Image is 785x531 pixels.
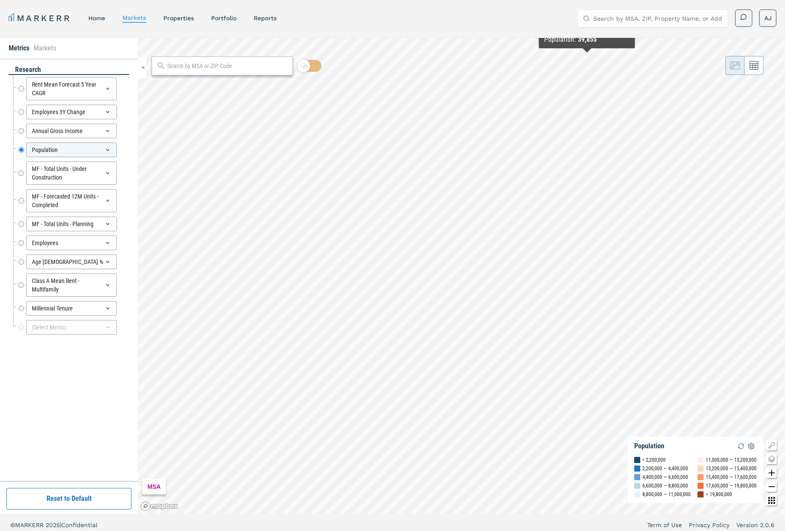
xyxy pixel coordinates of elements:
[689,521,729,529] a: Privacy Policy
[26,189,117,212] div: MF - Forecasted 12M Units - Completed
[766,454,777,464] button: Change style map button
[759,9,776,27] button: AJ
[634,442,664,450] div: Population
[10,522,15,528] span: ©
[26,124,117,138] div: Annual Gross Income
[544,34,630,45] div: Population :
[736,441,746,451] img: Reload Legend
[706,490,732,499] div: > 19,800,000
[642,456,666,464] div: < 2,200,000
[26,255,117,269] div: Age [DEMOGRAPHIC_DATA] %
[163,15,194,22] a: properties
[706,456,757,464] div: 11,000,000 — 13,200,000
[766,481,777,492] button: Zoom out map button
[254,15,277,22] a: reports
[9,12,71,24] a: MARKERR
[88,15,105,22] a: home
[122,14,146,21] a: markets
[26,143,117,157] div: Population
[578,35,597,43] b: 39,855
[211,15,237,22] a: Portfolio
[6,488,131,509] button: Reset to Default
[642,481,688,490] div: 6,600,000 — 8,800,000
[61,522,97,528] span: Confidential
[26,301,117,316] div: Millennial Tenure
[746,441,757,451] img: Settings
[642,464,688,473] div: 2,200,000 — 4,400,000
[9,65,129,75] div: research
[26,161,117,185] div: MF - Total Units - Under Construction
[15,522,46,528] span: MARKERR
[26,77,117,100] div: Rent Mean Forecast 5 Year CAGR
[138,38,785,514] canvas: Map
[736,521,775,529] a: Version 2.0.6
[167,62,288,71] input: Search by MSA or ZIP Code
[46,522,61,528] span: 2025 |
[26,217,117,231] div: MF - Total Units - Planning
[593,10,723,27] input: Search by MSA, ZIP, Property Name, or Address
[706,473,757,481] div: 15,400,000 — 17,600,000
[764,14,772,22] span: AJ
[766,495,777,506] button: Other options map button
[642,473,688,481] div: 4,400,000 — 6,600,000
[142,479,166,494] div: MSA
[26,105,117,119] div: Employees 3Y Change
[706,464,757,473] div: 13,200,000 — 15,400,000
[642,490,691,499] div: 8,800,000 — 11,000,000
[766,440,777,450] button: Show/Hide Legend Map Button
[766,468,777,478] button: Zoom in map button
[706,481,757,490] div: 17,600,000 — 19,800,000
[26,236,117,250] div: Employees
[26,320,117,335] div: (Select Metric)
[647,521,682,529] a: Term of Use
[26,273,117,297] div: Class A Mean Rent - Multifamily
[9,43,29,53] li: Metrics
[140,501,178,511] a: Mapbox logo
[34,43,56,53] li: Markets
